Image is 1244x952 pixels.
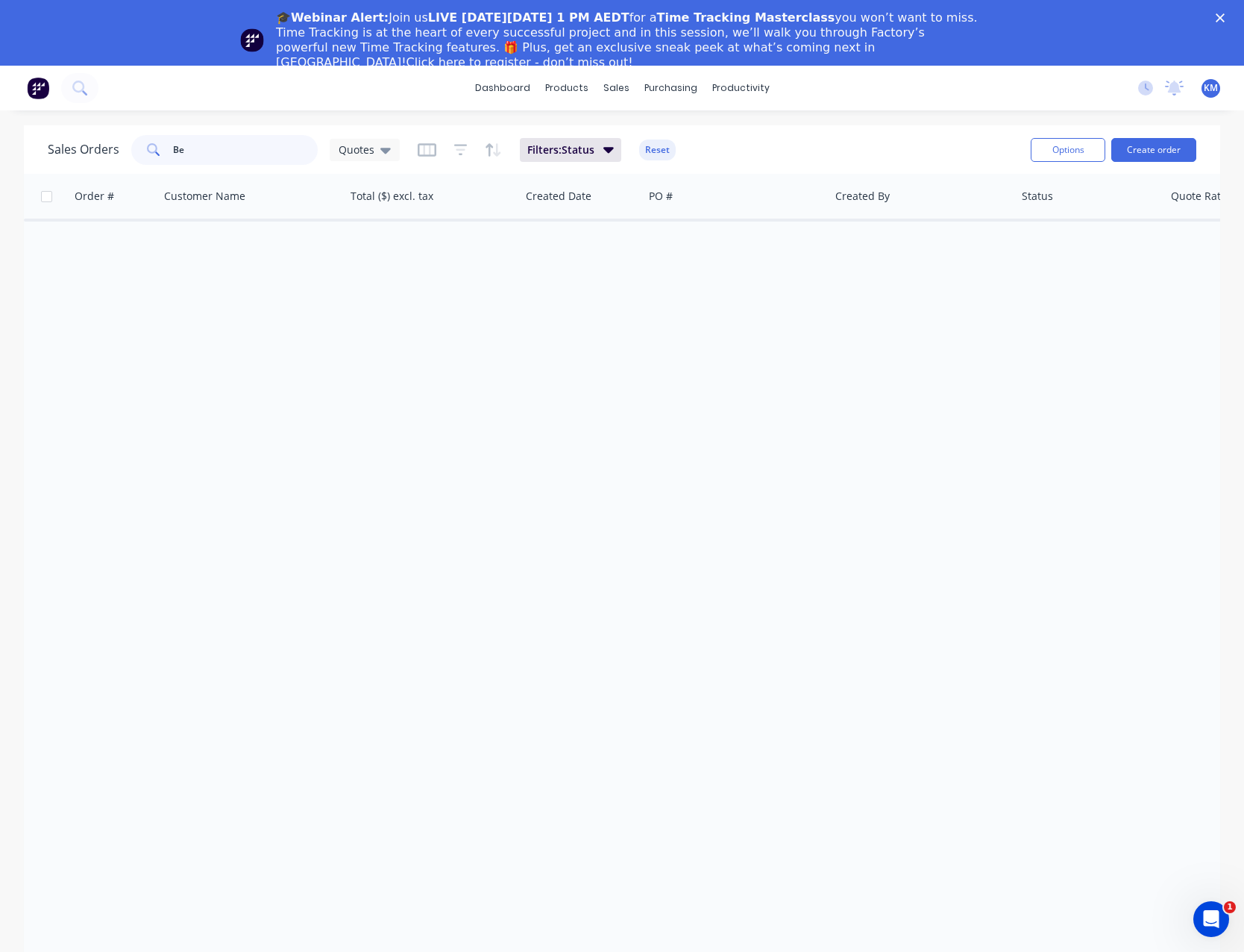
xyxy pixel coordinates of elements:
span: Quotes [339,142,374,157]
b: Time Tracking Masterclass [657,10,835,25]
h1: Sales Orders [48,143,119,157]
span: KM [1204,81,1218,95]
div: Customer Name [164,189,245,204]
button: Filters:Status [520,138,621,162]
a: Click here to register - don’t miss out! [406,55,633,69]
span: 1 [1224,901,1236,913]
div: Created Date [526,189,591,204]
button: Create order [1111,138,1196,162]
img: Profile image for Team [240,28,264,52]
img: Factory [27,77,49,99]
input: Search... [173,135,318,165]
div: Order # [75,189,114,204]
div: Created By [835,189,890,204]
a: dashboard [468,77,538,99]
iframe: Intercom live chat [1193,901,1229,937]
b: LIVE [DATE][DATE] 1 PM AEDT [428,10,629,25]
div: PO # [649,189,673,204]
b: 🎓Webinar Alert: [276,10,389,25]
div: Total ($) excl. tax [351,189,433,204]
button: Reset [639,140,676,160]
div: sales [596,77,637,99]
div: Close [1216,13,1231,22]
div: products [538,77,596,99]
span: Filters: Status [527,143,594,157]
div: productivity [705,77,777,99]
div: purchasing [637,77,705,99]
div: Join us for a you won’t want to miss. Time Tracking is at the heart of every successful project a... [276,10,980,70]
div: Status [1022,189,1053,204]
div: Quote Rating [1171,189,1237,204]
button: Options [1031,138,1105,162]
